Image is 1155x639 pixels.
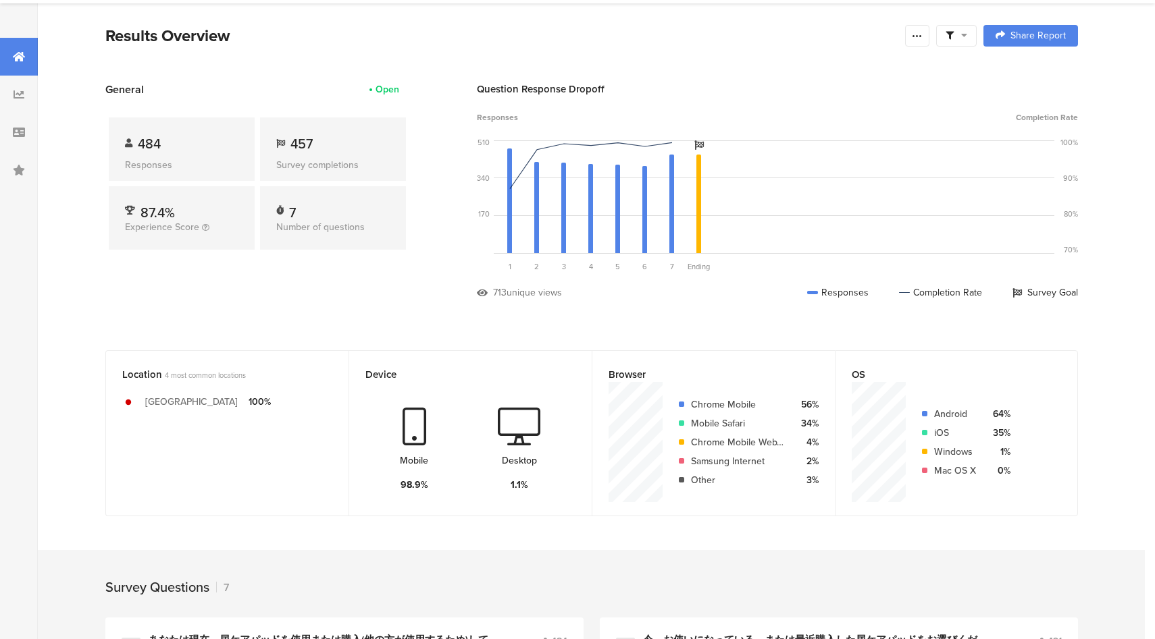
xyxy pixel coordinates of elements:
div: Windows [934,445,976,459]
span: 4 [589,261,593,272]
div: 64% [987,407,1010,421]
div: Android [934,407,976,421]
div: 4% [795,435,819,449]
div: Question Response Dropoff [477,82,1078,96]
div: Browser [609,367,796,382]
span: Experience Score [125,220,199,234]
div: Desktop [502,453,537,468]
div: 34% [795,416,819,430]
span: 457 [290,134,313,154]
div: 713 [493,285,507,300]
div: Survey Goal [1012,285,1078,300]
div: Responses [125,158,238,172]
div: unique views [507,285,562,300]
div: Survey completions [276,158,390,172]
span: 484 [138,134,161,154]
div: 7 [216,580,229,595]
div: Open [376,82,399,96]
span: 5 [615,261,620,272]
span: Responses [477,111,518,123]
div: 100% [1060,137,1078,148]
div: Other [691,473,784,487]
div: Location [122,367,310,382]
div: Survey Questions [105,577,209,597]
div: 7 [289,202,296,216]
div: Mobile [400,453,428,468]
div: 100% [249,395,271,409]
div: Mac OS X [934,464,976,478]
div: Mobile Safari [691,416,784,430]
span: Share Report [1010,31,1066,40]
span: 6 [642,261,647,272]
span: Number of questions [276,220,365,234]
div: Chrome Mobile [691,397,784,412]
div: 35% [987,426,1010,440]
div: 1% [987,445,1010,459]
div: 90% [1063,173,1078,184]
span: 3 [562,261,566,272]
div: [GEOGRAPHIC_DATA] [145,395,238,409]
span: 7 [670,261,674,272]
div: 3% [795,473,819,487]
span: General [105,82,144,97]
div: 1.1% [511,478,528,492]
div: Ending [686,261,713,272]
div: iOS [934,426,976,440]
div: Results Overview [105,24,898,48]
div: Completion Rate [899,285,982,300]
div: 510 [478,137,490,148]
div: Chrome Mobile WebView [691,435,784,449]
div: Samsung Internet [691,454,784,468]
div: Responses [807,285,869,300]
span: 87.4% [140,202,175,223]
div: OS [852,367,1039,382]
div: 56% [795,397,819,412]
div: 70% [1064,244,1078,255]
div: 170 [478,209,490,219]
div: 340 [477,173,490,184]
span: 4 most common locations [165,370,246,381]
div: Device [365,367,553,382]
span: Completion Rate [1016,111,1078,123]
span: 1 [509,261,511,272]
div: 80% [1064,209,1078,219]
div: 98.9% [401,478,428,492]
div: 0% [987,464,1010,478]
i: Survey Goal [694,140,704,150]
div: 2% [795,454,819,468]
span: 2 [534,261,539,272]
